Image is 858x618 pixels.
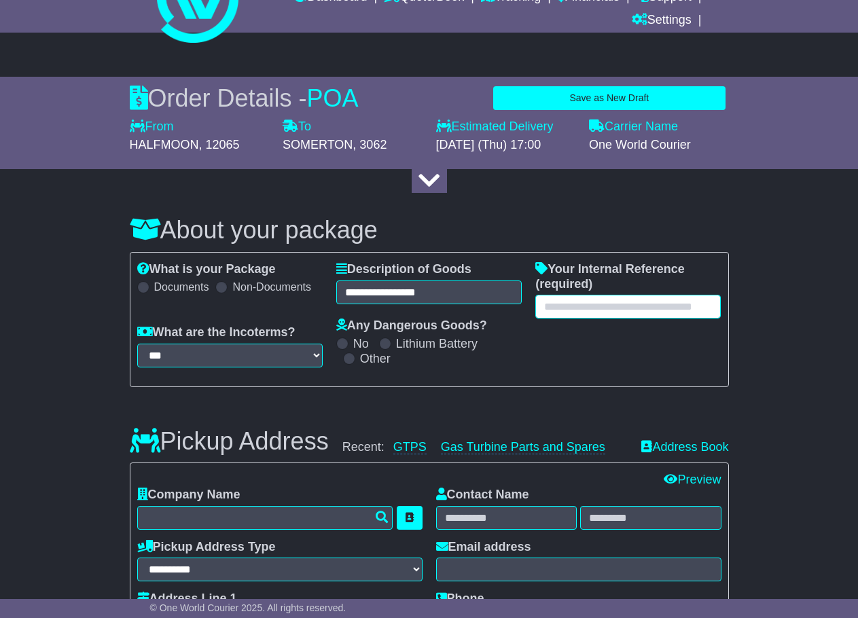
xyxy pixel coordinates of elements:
label: Contact Name [436,488,529,503]
span: HALFMOON [130,138,199,151]
span: , 12065 [199,138,240,151]
h3: About your package [130,217,729,244]
a: Settings [632,10,692,33]
div: Order Details - [130,84,359,113]
label: Email address [436,540,531,555]
span: SOMERTON [283,138,353,151]
label: Other [360,352,391,367]
label: Phone [436,592,484,606]
label: Non-Documents [232,280,311,293]
a: GTPS [393,440,427,454]
label: Any Dangerous Goods? [336,319,487,333]
label: Carrier Name [589,120,678,134]
a: Gas Turbine Parts and Spares [441,440,605,454]
label: Description of Goods [336,262,471,277]
div: One World Courier [589,138,729,153]
span: © One World Courier 2025. All rights reserved. [150,602,346,613]
div: [DATE] (Thu) 17:00 [436,138,576,153]
label: Lithium Battery [396,337,478,352]
button: Save as New Draft [493,86,725,110]
label: Your Internal Reference (required) [535,262,721,291]
h3: Pickup Address [130,428,329,455]
label: Pickup Address Type [137,540,276,555]
label: Documents [154,280,209,293]
span: , 3062 [353,138,387,151]
label: From [130,120,174,134]
a: Preview [664,473,721,486]
div: Recent: [342,440,628,455]
span: POA [307,84,359,112]
label: Estimated Delivery [436,120,576,134]
a: Address Book [641,440,728,455]
label: Address Line 1 [137,592,237,606]
label: To [283,120,311,134]
label: Company Name [137,488,240,503]
label: No [353,337,369,352]
label: What are the Incoterms? [137,325,296,340]
label: What is your Package [137,262,276,277]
